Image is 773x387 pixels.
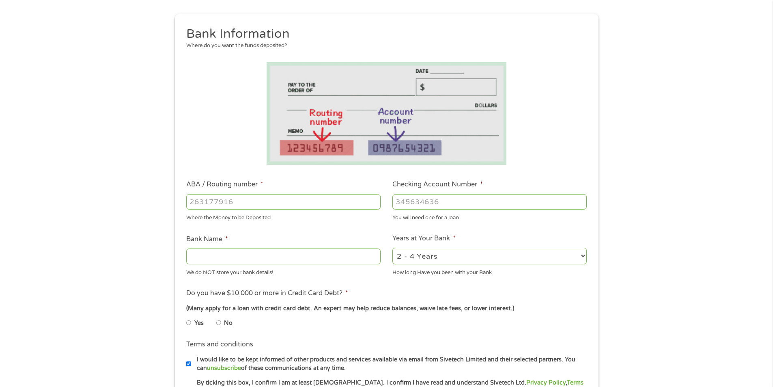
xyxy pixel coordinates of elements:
[186,304,586,313] div: (Many apply for a loan with credit card debt. An expert may help reduce balances, waive late fees...
[186,42,581,50] div: Where do you want the funds deposited?
[194,319,204,328] label: Yes
[392,266,587,277] div: How long Have you been with your Bank
[392,194,587,210] input: 345634636
[186,211,381,222] div: Where the Money to be Deposited
[191,355,589,373] label: I would like to be kept informed of other products and services available via email from Sivetech...
[392,234,456,243] label: Years at Your Bank
[224,319,233,328] label: No
[392,211,587,222] div: You will need one for a loan.
[186,340,253,349] label: Terms and conditions
[267,62,507,165] img: Routing number location
[392,180,483,189] label: Checking Account Number
[207,365,241,372] a: unsubscribe
[186,289,348,298] label: Do you have $10,000 or more in Credit Card Debt?
[186,235,228,244] label: Bank Name
[186,266,381,277] div: We do NOT store your bank details!
[186,26,581,42] h2: Bank Information
[186,180,263,189] label: ABA / Routing number
[526,379,566,386] a: Privacy Policy
[186,194,381,210] input: 263177916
